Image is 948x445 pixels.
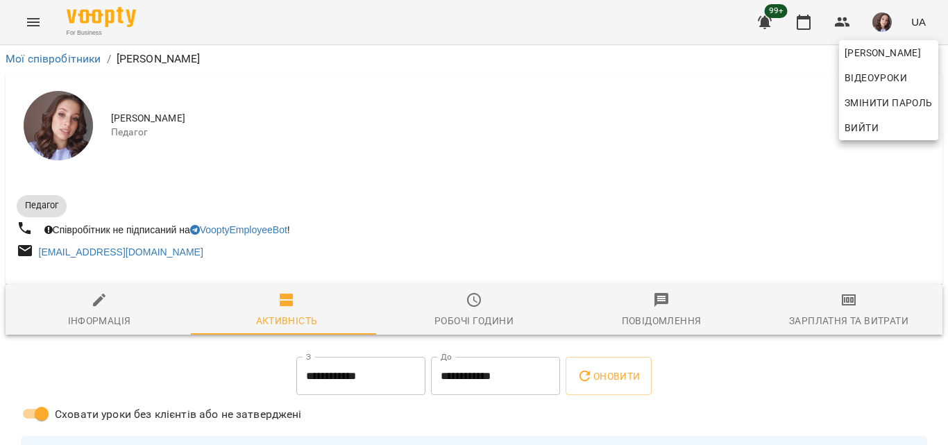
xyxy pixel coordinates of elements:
a: Змінити пароль [839,90,938,115]
span: Змінити пароль [845,94,933,111]
span: [PERSON_NAME] [845,44,933,61]
span: Відеоуроки [845,69,907,86]
span: Вийти [845,119,879,136]
button: Вийти [839,115,938,140]
a: [PERSON_NAME] [839,40,938,65]
a: Відеоуроки [839,65,913,90]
